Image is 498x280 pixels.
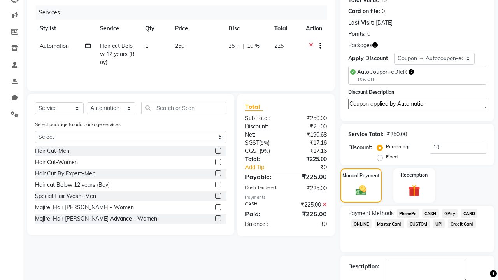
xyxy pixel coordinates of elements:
[239,147,286,155] div: ( )
[145,42,148,49] span: 1
[401,171,428,178] label: Redemption
[35,215,157,223] div: Majirel Hair [PERSON_NAME] Advance - Women
[245,147,260,154] span: CGST
[95,20,140,37] th: Service
[301,20,327,37] th: Action
[239,163,294,171] a: Add Tip
[141,102,226,114] input: Search or Scan
[407,219,430,228] span: CUSTOM
[35,170,95,178] div: Hair Cut By Expert-Men
[239,172,286,181] div: Payable:
[348,89,394,96] label: Discount Description
[286,139,333,147] div: ₹17.16
[239,184,286,192] div: Cash Tendered:
[228,42,239,50] span: 25 F
[239,131,286,139] div: Net:
[382,7,385,16] div: 0
[348,54,394,63] div: Apply Discount
[433,219,445,228] span: UPI
[348,30,366,38] div: Points:
[342,172,380,179] label: Manual Payment
[286,114,333,122] div: ₹250.00
[422,209,439,218] span: CASH
[224,20,269,37] th: Disc
[286,155,333,163] div: ₹225.00
[357,76,414,83] div: 10% OFF
[286,220,333,228] div: ₹0
[286,131,333,139] div: ₹190.68
[270,20,301,37] th: Total
[405,183,424,198] img: _gift.svg
[261,140,268,146] span: 9%
[239,209,286,219] div: Paid:
[348,130,384,138] div: Service Total:
[375,219,404,228] span: Master Card
[352,184,370,197] img: _cash.svg
[175,42,184,49] span: 250
[35,203,134,212] div: Majirel Hair [PERSON_NAME] - Women
[245,194,327,201] div: Payments
[239,155,286,163] div: Total:
[239,220,286,228] div: Balance :
[348,41,372,49] span: Packages
[286,209,333,219] div: ₹225.00
[35,192,96,200] div: Special Hair Wash- Men
[170,20,224,37] th: Price
[348,209,394,217] span: Payment Methods
[239,122,286,131] div: Discount:
[100,42,135,66] span: Hair cut Below 12 years (Boy)
[242,42,244,50] span: |
[239,114,286,122] div: Sub Total:
[357,68,407,75] span: AutoCoupon-eOIeR
[239,139,286,147] div: ( )
[35,20,95,37] th: Stylist
[461,209,477,218] span: CARD
[245,103,263,111] span: Total
[247,42,260,50] span: 10 %
[286,184,333,192] div: ₹225.00
[239,201,286,209] div: CASH
[397,209,419,218] span: PhonePe
[348,262,379,271] div: Description:
[294,163,333,171] div: ₹0
[40,42,69,49] span: Automation
[376,19,393,27] div: [DATE]
[442,209,458,218] span: GPay
[387,130,407,138] div: ₹250.00
[286,201,333,209] div: ₹225.00
[36,5,333,20] div: Services
[367,30,370,38] div: 0
[348,7,380,16] div: Card on file:
[245,139,259,146] span: SGST
[448,219,476,228] span: Credit Card
[286,122,333,131] div: ₹25.00
[35,181,110,189] div: Hair cut Below 12 years (Boy)
[274,42,284,49] span: 225
[140,20,170,37] th: Qty
[286,147,333,155] div: ₹17.16
[35,158,78,166] div: Hair Cut-Women
[351,219,372,228] span: ONLINE
[348,143,372,152] div: Discount:
[35,147,69,155] div: Hair Cut-Men
[286,172,333,181] div: ₹225.00
[261,148,268,154] span: 9%
[348,19,374,27] div: Last Visit:
[386,143,411,150] label: Percentage
[386,153,398,160] label: Fixed
[35,121,121,128] label: Select package to add package services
